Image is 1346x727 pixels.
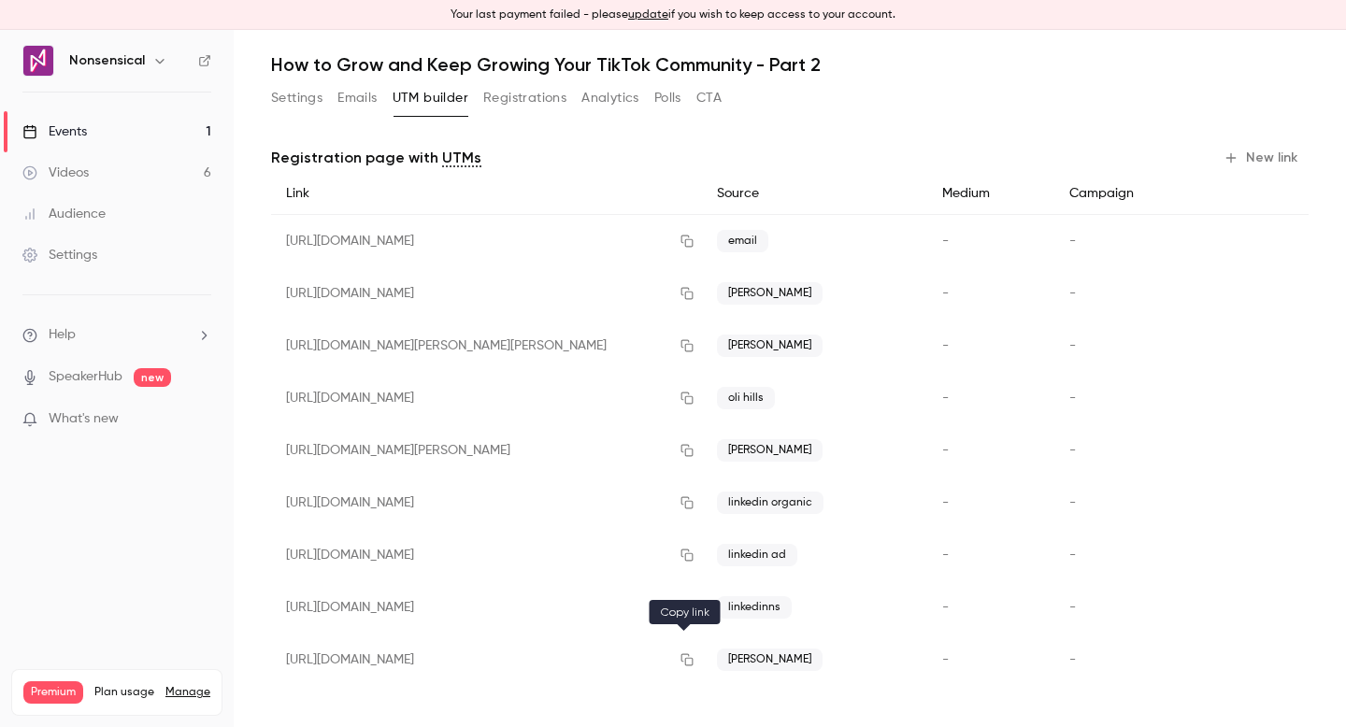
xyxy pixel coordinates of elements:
[134,368,171,387] span: new
[23,46,53,76] img: Nonsensical
[189,411,211,428] iframe: Noticeable Trigger
[717,282,823,305] span: [PERSON_NAME]
[942,549,949,562] span: -
[942,287,949,300] span: -
[22,246,97,264] div: Settings
[717,335,823,357] span: [PERSON_NAME]
[271,320,702,372] div: [URL][DOMAIN_NAME][PERSON_NAME][PERSON_NAME]
[1216,143,1309,173] button: New link
[94,685,154,700] span: Plan usage
[69,51,145,70] h6: Nonsensical
[271,634,702,686] div: [URL][DOMAIN_NAME]
[451,7,895,23] p: Your last payment failed - please if you wish to keep access to your account.
[717,492,823,514] span: linkedin organic
[49,325,76,345] span: Help
[271,215,702,268] div: [URL][DOMAIN_NAME]
[442,147,481,169] a: UTMs
[1069,235,1076,248] span: -
[696,83,722,113] button: CTA
[1069,601,1076,614] span: -
[942,601,949,614] span: -
[271,173,702,215] div: Link
[1069,287,1076,300] span: -
[717,649,823,671] span: [PERSON_NAME]
[1069,392,1076,405] span: -
[271,267,702,320] div: [URL][DOMAIN_NAME]
[717,596,792,619] span: linkedinns
[942,392,949,405] span: -
[271,477,702,529] div: [URL][DOMAIN_NAME]
[49,367,122,387] a: SpeakerHub
[22,122,87,141] div: Events
[927,173,1055,215] div: Medium
[22,164,89,182] div: Videos
[22,205,106,223] div: Audience
[942,235,949,248] span: -
[1069,549,1076,562] span: -
[337,83,377,113] button: Emails
[271,581,702,634] div: [URL][DOMAIN_NAME]
[717,230,768,252] span: email
[717,387,775,409] span: oli hills
[22,325,211,345] li: help-dropdown-opener
[581,83,639,113] button: Analytics
[1054,173,1210,215] div: Campaign
[702,173,926,215] div: Source
[942,496,949,509] span: -
[1069,496,1076,509] span: -
[717,439,823,462] span: [PERSON_NAME]
[23,681,83,704] span: Premium
[942,339,949,352] span: -
[271,83,322,113] button: Settings
[1069,653,1076,666] span: -
[165,685,210,700] a: Manage
[271,147,481,169] p: Registration page with
[483,83,566,113] button: Registrations
[271,424,702,477] div: [URL][DOMAIN_NAME][PERSON_NAME]
[717,544,797,566] span: linkedin ad
[654,83,681,113] button: Polls
[393,83,468,113] button: UTM builder
[271,372,702,424] div: [URL][DOMAIN_NAME]
[49,409,119,429] span: What's new
[1069,444,1076,457] span: -
[1069,339,1076,352] span: -
[271,529,702,581] div: [URL][DOMAIN_NAME]
[942,653,949,666] span: -
[271,53,1309,76] h1: How to Grow and Keep Growing Your TikTok Community - Part 2
[628,7,668,23] button: update
[942,444,949,457] span: -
